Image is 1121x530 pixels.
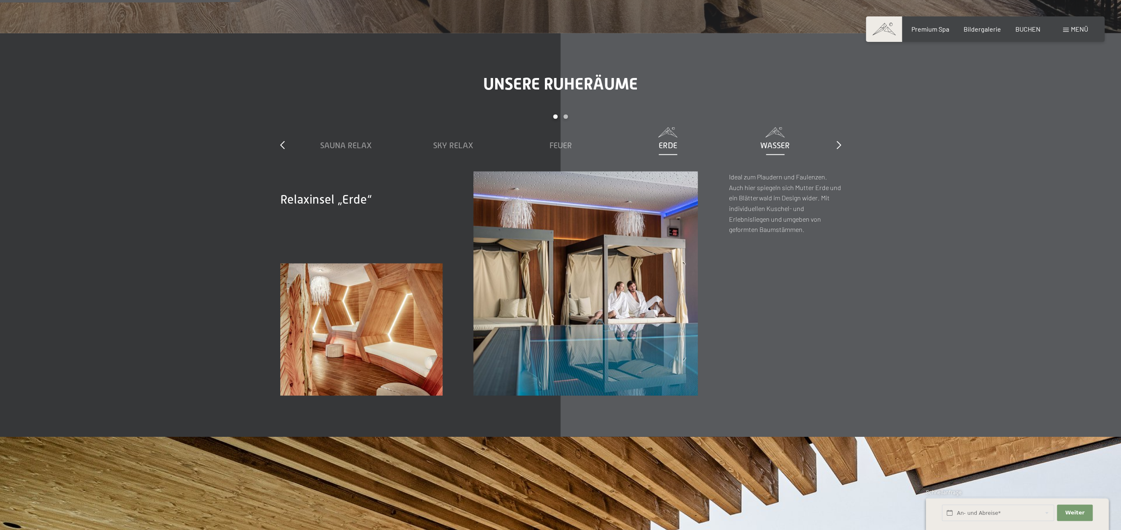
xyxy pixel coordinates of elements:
img: Ein Wellness-Urlaub in Südtirol – 7.700 m² Spa, 10 Saunen [473,171,698,395]
a: Premium Spa [911,25,949,33]
a: BUCHEN [1015,25,1040,33]
span: Wasser [760,140,790,149]
span: Relaxinsel „Erde“ [280,192,372,206]
span: Erde [659,140,677,149]
span: Schnellanfrage [926,489,962,496]
a: Bildergalerie [964,25,1001,33]
div: Carousel Pagination [293,114,829,127]
div: Carousel Page 2 [563,114,568,119]
div: Carousel Page 1 (Current Slide) [553,114,558,119]
span: Unsere Ruheräume [483,74,638,93]
span: Feuer [549,140,572,149]
span: Sauna Relax [320,140,372,149]
span: Sky Relax [433,140,473,149]
button: Weiter [1057,505,1092,521]
span: Weiter [1065,509,1084,516]
span: Menü [1071,25,1088,33]
p: Ideal zum Plaudern und Faulenzen. Auch hier spiegeln sich Mutter Erde und ein Blätterwald im Desi... [729,171,841,234]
